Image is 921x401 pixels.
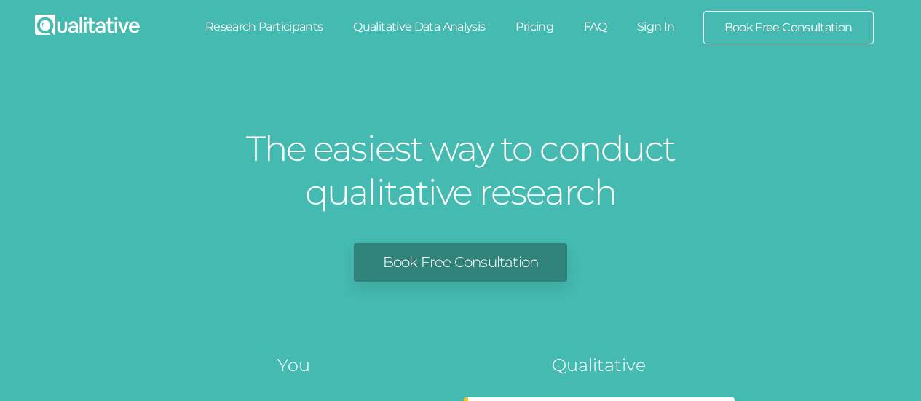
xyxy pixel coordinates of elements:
[242,127,679,214] h1: The easiest way to conduct qualitative research
[704,12,873,44] a: Book Free Consultation
[552,354,646,376] tspan: Qualitative
[338,11,500,43] a: Qualitative Data Analysis
[569,11,622,43] a: FAQ
[500,11,569,43] a: Pricing
[35,15,140,35] img: Qualitative
[354,243,567,282] a: Book Free Consultation
[190,11,339,43] a: Research Participants
[277,354,310,376] tspan: You
[622,11,690,43] a: Sign In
